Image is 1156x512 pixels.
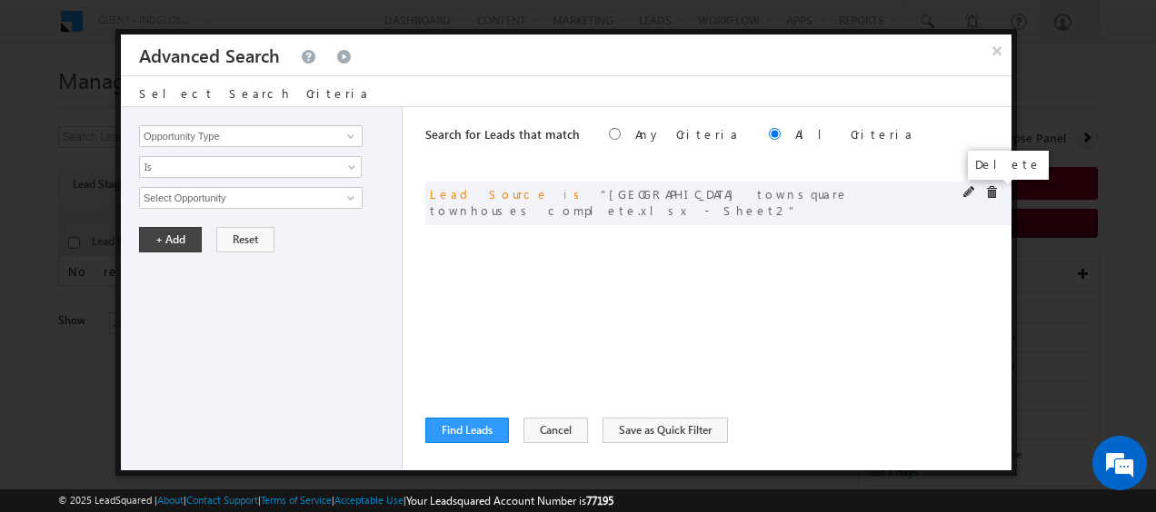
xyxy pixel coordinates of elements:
[635,126,740,142] label: Any Criteria
[31,95,76,119] img: d_60004797649_company_0_60004797649
[430,186,549,202] span: Lead Source
[425,418,509,443] button: Find Leads
[139,187,363,209] input: Type to Search
[186,494,258,506] a: Contact Support
[247,392,330,417] em: Start Chat
[795,126,914,142] label: All Criteria
[58,492,613,509] span: © 2025 LeadSquared | | | | |
[139,227,202,252] button: + Add
[337,127,360,145] a: Show All Items
[337,189,360,207] a: Show All Items
[139,156,362,178] a: Is
[24,168,332,378] textarea: Type your message and hit 'Enter'
[603,418,728,443] button: Save as Quick Filter
[586,494,613,507] span: 77195
[334,494,404,506] a: Acceptable Use
[298,9,342,53] div: Minimize live chat window
[157,494,184,506] a: About
[139,34,280,75] h3: Advanced Search
[968,151,1049,180] div: Delete
[139,85,370,101] span: Select Search Criteria
[430,186,849,218] span: [GEOGRAPHIC_DATA] townsquare townhouses complete.xlsx - Sheet2
[982,34,1011,66] button: ×
[425,126,580,142] span: Search for Leads that match
[406,494,613,507] span: Your Leadsquared Account Number is
[523,418,588,443] button: Cancel
[139,125,363,147] input: Type to Search
[95,95,305,119] div: Chat with us now
[563,186,586,202] span: is
[216,227,274,252] button: Reset
[261,494,332,506] a: Terms of Service
[140,159,337,175] span: Is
